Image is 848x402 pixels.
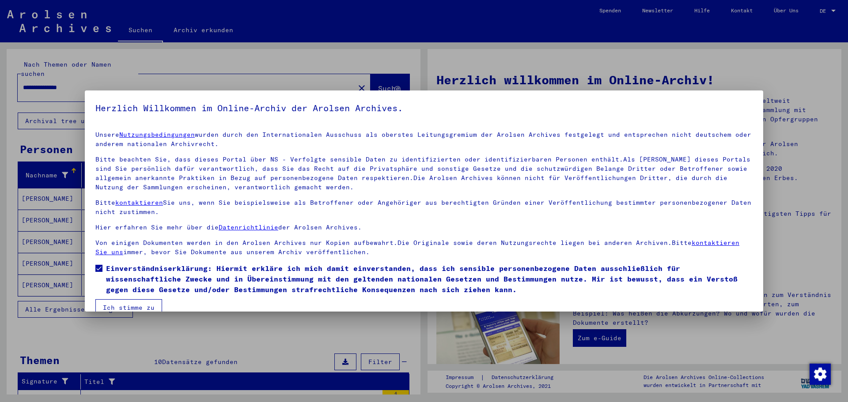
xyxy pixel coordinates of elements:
span: Einverständniserklärung: Hiermit erkläre ich mich damit einverstanden, dass ich sensible personen... [106,263,753,295]
a: kontaktieren [115,199,163,207]
a: kontaktieren Sie uns [95,239,739,256]
a: Nutzungsbedingungen [119,131,195,139]
p: Unsere wurden durch den Internationalen Ausschuss als oberstes Leitungsgremium der Arolsen Archiv... [95,130,753,149]
p: Bitte Sie uns, wenn Sie beispielsweise als Betroffener oder Angehöriger aus berechtigten Gründen ... [95,198,753,217]
button: Ich stimme zu [95,299,162,316]
p: Von einigen Dokumenten werden in den Arolsen Archives nur Kopien aufbewahrt.Die Originale sowie d... [95,238,753,257]
p: Hier erfahren Sie mehr über die der Arolsen Archives. [95,223,753,232]
h5: Herzlich Willkommen im Online-Archiv der Arolsen Archives. [95,101,753,115]
p: Bitte beachten Sie, dass dieses Portal über NS - Verfolgte sensible Daten zu identifizierten oder... [95,155,753,192]
img: Zustimmung ändern [810,364,831,385]
a: Datenrichtlinie [219,223,278,231]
